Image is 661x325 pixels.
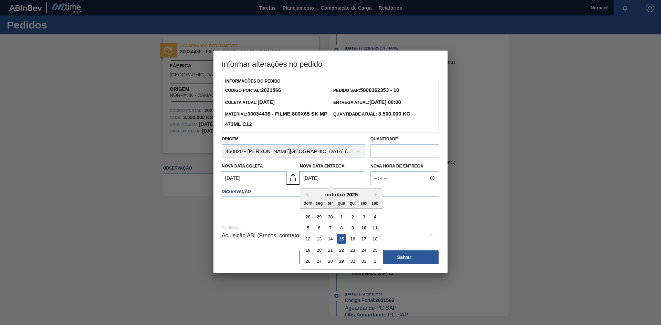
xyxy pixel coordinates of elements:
strong: [DATE] [258,99,275,105]
span: Material: [225,112,327,127]
label: Informações do Pedido [225,79,281,84]
div: Choose domingo, 12 de outubro de 2025 [303,234,313,243]
div: Choose sexta-feira, 3 de outubro de 2025 [359,212,368,221]
div: Choose segunda-feira, 6 de outubro de 2025 [315,223,324,232]
label: Nova Data Coleta [222,164,263,169]
div: Choose sábado, 11 de outubro de 2025 [370,223,380,232]
div: dom [303,198,313,207]
div: Choose sábado, 4 de outubro de 2025 [370,212,380,221]
label: Nova Data Entrega [300,164,345,169]
label: Quantidade [370,137,398,141]
input: dd/mm/yyyy [300,171,364,185]
div: sex [359,198,368,207]
div: seg [315,198,324,207]
div: Choose terça-feira, 14 de outubro de 2025 [326,234,335,243]
img: unlocked [289,174,297,182]
div: Choose terça-feira, 7 de outubro de 2025 [326,223,335,232]
strong: [DATE] 00:00 [369,99,401,105]
div: Choose quinta-feira, 2 de outubro de 2025 [348,212,357,221]
div: Choose segunda-feira, 29 de setembro de 2025 [315,212,324,221]
button: Next Month [375,192,379,197]
div: Choose domingo, 28 de setembro de 2025 [303,212,313,221]
div: Aquisição ABI (Preços, contratos, etc.) [222,226,439,245]
strong: 5800362353 - 10 [360,87,399,93]
div: Choose domingo, 19 de outubro de 2025 [303,246,313,255]
div: Choose sábado, 18 de outubro de 2025 [370,234,380,243]
div: outubro 2025 [300,192,383,197]
strong: 30034436 - FILME 800X65 SK MP 473ML C12 [225,111,327,127]
div: qui [348,198,357,207]
div: Choose sexta-feira, 17 de outubro de 2025 [359,234,368,243]
div: Choose segunda-feira, 27 de outubro de 2025 [315,257,324,266]
div: Choose terça-feira, 28 de outubro de 2025 [326,257,335,266]
button: unlocked [286,171,300,185]
div: Choose quarta-feira, 1 de outubro de 2025 [337,212,346,221]
input: dd/mm/yyyy [222,171,286,185]
div: Choose sexta-feira, 10 de outubro de 2025 [359,223,368,232]
div: Choose sábado, 25 de outubro de 2025 [370,246,380,255]
span: Entrega Atual: [333,100,401,105]
div: Choose quarta-feira, 8 de outubro de 2025 [337,223,346,232]
span: Código Portal: [225,88,281,93]
div: Choose segunda-feira, 13 de outubro de 2025 [315,234,324,243]
button: Salvar [370,250,439,264]
div: Choose domingo, 26 de outubro de 2025 [303,257,313,266]
div: Choose domingo, 5 de outubro de 2025 [303,223,313,232]
strong: 2021566 [261,87,281,93]
div: Choose quinta-feira, 23 de outubro de 2025 [348,246,357,255]
div: qua [337,198,346,207]
div: Choose quarta-feira, 15 de outubro de 2025 [337,234,346,243]
label: Origem [222,137,239,141]
strong: 3.500,000 KG [377,111,411,117]
span: Pedido SAP: [333,88,399,93]
h3: Informar alterações no pedido [213,51,448,77]
div: Choose quinta-feira, 9 de outubro de 2025 [348,223,357,232]
label: Observação [222,187,439,197]
div: Choose sexta-feira, 31 de outubro de 2025 [359,257,368,266]
div: Choose sábado, 1 de novembro de 2025 [370,257,380,266]
div: sab [370,198,380,207]
button: Previous Month [304,192,308,197]
span: Quantidade Atual: [333,112,410,117]
div: Choose quinta-feira, 30 de outubro de 2025 [348,257,357,266]
div: Choose sexta-feira, 24 de outubro de 2025 [359,246,368,255]
div: Choose terça-feira, 30 de setembro de 2025 [326,212,335,221]
span: Coleta Atual: [225,100,274,105]
div: Choose quarta-feira, 29 de outubro de 2025 [337,257,346,266]
div: month 2025-10 [302,211,380,267]
div: Choose quarta-feira, 22 de outubro de 2025 [337,246,346,255]
div: Choose segunda-feira, 20 de outubro de 2025 [315,246,324,255]
button: Fechar [300,250,368,264]
div: Choose quinta-feira, 16 de outubro de 2025 [348,234,357,243]
label: Nova Hora de Entrega [370,161,439,171]
div: Choose terça-feira, 21 de outubro de 2025 [326,246,335,255]
div: ter [326,198,335,207]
